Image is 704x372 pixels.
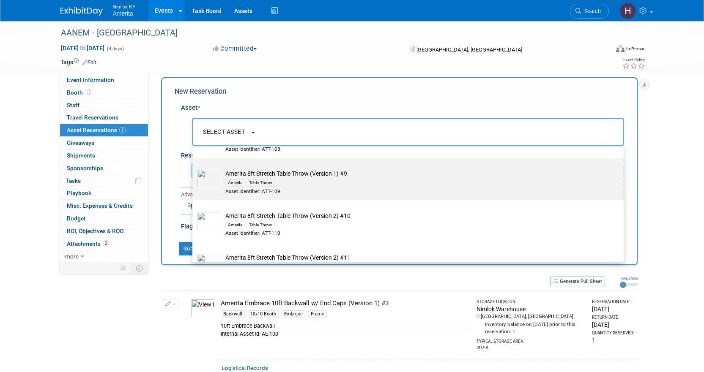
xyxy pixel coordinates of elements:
[248,310,279,318] div: 10x10 Booth
[67,76,114,83] span: Event Information
[620,276,638,281] div: Image Size
[181,103,624,112] div: Asset
[66,177,81,184] span: Tasks
[592,336,634,345] div: 1
[592,305,634,313] div: [DATE]
[592,315,634,320] div: Return Date:
[198,128,250,135] span: -- SELECT ASSET --
[58,25,596,41] div: AANEM - [GEOGRAPHIC_DATA]
[119,127,126,133] span: 1
[210,44,260,53] button: Committed
[60,99,148,111] a: Staff
[581,8,601,14] span: Search
[60,187,148,199] a: Playbook
[592,320,634,329] div: [DATE]
[221,330,469,338] div: Internal Asset Id: AE-103
[477,305,585,313] div: Nimlok Warehouse
[247,179,275,186] div: Table Throw
[60,162,148,174] a: Sponsorships
[225,222,245,228] div: Amerita
[60,44,105,52] span: [DATE] [DATE]
[67,127,126,133] span: Asset Reservations
[592,299,634,305] div: Reservation Date:
[67,114,118,121] span: Travel Reservations
[477,313,585,320] div: [GEOGRAPHIC_DATA], [GEOGRAPHIC_DATA]
[477,299,585,305] div: Storage Location:
[225,146,607,153] div: Asset Identifier: ATT-108
[67,190,91,196] span: Playbook
[60,200,148,212] a: Misc. Expenses & Credits
[67,240,109,247] span: Attachments
[592,330,634,336] div: Quantity Reserved:
[181,191,624,199] div: Advanced Options
[60,225,148,237] a: ROI, Objectives & ROO
[187,202,281,209] a: Specify Shipping Logistics Category
[191,299,215,318] img: View Images
[103,240,109,247] span: 2
[477,345,585,351] div: 207-A
[550,277,605,286] button: Generate Pull Sheet
[282,310,305,318] div: Embrace
[221,322,469,330] div: 10ft Embrace Backwall
[60,87,148,99] a: Booth
[60,74,148,86] a: Event Information
[65,253,79,260] span: more
[67,215,86,222] span: Budget
[175,87,226,95] span: New Reservation
[67,89,93,96] span: Booth
[620,3,636,19] img: Hannah Durbin
[131,263,148,274] td: Toggle Event Tabs
[221,299,469,308] div: Amerita Embrace 10ft Backwall w/ End Caps (Version 1) #3
[60,124,148,136] a: Asset Reservations1
[67,152,95,159] span: Shipments
[60,58,96,66] td: Tags
[221,169,607,195] td: Amerita 8ft Stretch Table Throw (Version 1) #9
[67,102,79,109] span: Staff
[308,310,327,318] div: Frame
[225,179,245,186] div: Amerita
[616,45,625,52] img: Format-Inperson.png
[626,46,646,52] div: In-Person
[60,7,103,16] img: ExhibitDay
[181,223,194,230] span: Flag:
[477,335,585,345] div: Typical Storage Area:
[221,310,245,318] div: Backwall
[113,2,136,11] span: Nimlok KY
[85,89,93,95] span: Booth not reserved yet
[67,202,133,209] span: Misc. Expenses & Credits
[181,151,624,160] div: Reservation Notes
[60,137,148,149] a: Giveaways
[477,320,585,335] div: Inventory balance on [DATE] prior to this reservation: 1
[113,10,133,17] span: Amerita
[116,263,131,274] td: Personalize Event Tab Strip
[79,45,87,52] span: to
[225,230,607,237] div: Asset Identifier: ATT-110
[82,60,96,65] a: Edit
[192,118,624,146] button: -- SELECT ASSET --
[221,212,607,237] td: Amerita 8ft Stretch Table Throw (Version 2) #10
[67,139,94,146] span: Giveaways
[60,212,148,225] a: Budget
[60,250,148,263] a: more
[222,365,268,371] a: Logistical Records
[559,44,646,57] div: Event Format
[60,175,148,187] a: Tasks
[570,4,609,19] a: Search
[225,188,607,195] div: Asset Identifier: ATT-109
[416,46,522,53] span: [GEOGRAPHIC_DATA], [GEOGRAPHIC_DATA]
[247,222,275,228] div: Table Throw
[67,165,103,171] span: Sponsorships
[60,111,148,124] a: Travel Reservations
[60,149,148,162] a: Shipments
[221,253,607,279] td: Amerita 8ft Stretch Table Throw (Version 2) #11
[106,46,124,52] span: (4 days)
[179,242,207,255] button: Submit
[67,228,123,234] span: ROI, Objectives & ROO
[60,238,148,250] a: Attachments2
[622,58,645,62] div: Event Rating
